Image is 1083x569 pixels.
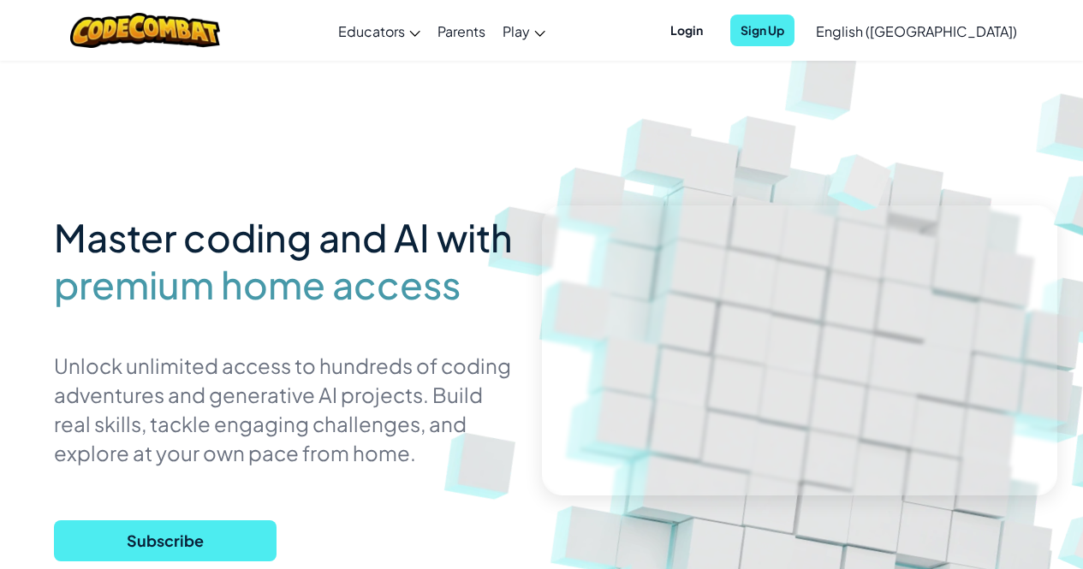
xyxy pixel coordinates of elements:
[54,213,513,261] span: Master coding and AI with
[807,8,1026,54] a: English ([GEOGRAPHIC_DATA])
[338,22,405,40] span: Educators
[494,8,554,54] a: Play
[503,22,530,40] span: Play
[730,15,794,46] button: Sign Up
[429,8,494,54] a: Parents
[660,15,713,46] button: Login
[330,8,429,54] a: Educators
[70,13,220,48] img: CodeCombat logo
[802,127,922,235] img: Overlap cubes
[54,520,277,561] button: Subscribe
[54,261,461,308] span: premium home access
[54,351,516,467] p: Unlock unlimited access to hundreds of coding adventures and generative AI projects. Build real s...
[816,22,1017,40] span: English ([GEOGRAPHIC_DATA])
